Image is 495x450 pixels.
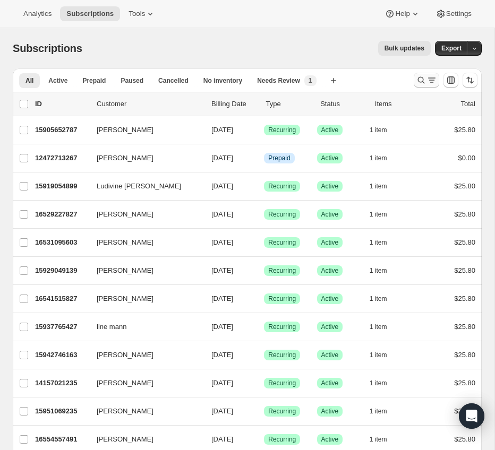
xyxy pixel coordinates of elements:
[370,238,387,247] span: 1 item
[211,99,258,109] p: Billing Date
[378,41,431,56] button: Bulk updates
[90,150,197,167] button: [PERSON_NAME]
[97,322,126,332] span: line mann
[370,323,387,331] span: 1 item
[97,237,153,248] span: [PERSON_NAME]
[385,44,424,53] span: Bulk updates
[35,207,475,222] div: 16529227827[PERSON_NAME][DATE]SuccessRecurringSuccessActive1 item$25.80
[211,238,233,246] span: [DATE]
[443,73,458,88] button: Customize table column order and visibility
[370,295,387,303] span: 1 item
[268,182,296,191] span: Recurring
[35,434,88,445] p: 16554557491
[35,151,475,166] div: 12472713267[PERSON_NAME][DATE]InfoPrepaidSuccessActive1 item$0.00
[321,435,339,444] span: Active
[90,375,197,392] button: [PERSON_NAME]
[370,126,387,134] span: 1 item
[97,181,181,192] span: Ludivine [PERSON_NAME]
[370,379,387,387] span: 1 item
[66,10,114,18] span: Subscriptions
[463,73,477,88] button: Sort the results
[35,265,88,276] p: 15929049139
[97,125,153,135] span: [PERSON_NAME]
[378,6,426,21] button: Help
[321,295,339,303] span: Active
[211,295,233,302] span: [DATE]
[211,182,233,190] span: [DATE]
[211,435,233,443] span: [DATE]
[35,99,88,109] p: ID
[211,407,233,415] span: [DATE]
[97,153,153,163] span: [PERSON_NAME]
[90,431,197,448] button: [PERSON_NAME]
[370,182,387,191] span: 1 item
[321,210,339,219] span: Active
[454,266,475,274] span: $25.80
[268,351,296,359] span: Recurring
[370,432,399,447] button: 1 item
[395,10,409,18] span: Help
[211,210,233,218] span: [DATE]
[458,154,475,162] span: $0.00
[97,293,153,304] span: [PERSON_NAME]
[370,291,399,306] button: 1 item
[35,376,475,391] div: 14157021235[PERSON_NAME][DATE]SuccessRecurringSuccessActive1 item$25.80
[90,290,197,307] button: [PERSON_NAME]
[321,154,339,162] span: Active
[35,179,475,194] div: 15919054899Ludivine [PERSON_NAME][DATE]SuccessRecurringSuccessActive1 item$25.80
[97,350,153,360] span: [PERSON_NAME]
[211,266,233,274] span: [DATE]
[48,76,67,85] span: Active
[90,318,197,335] button: line mann
[97,209,153,220] span: [PERSON_NAME]
[454,126,475,134] span: $25.80
[35,123,475,137] div: 15905652787[PERSON_NAME][DATE]SuccessRecurringSuccessActive1 item$25.80
[35,99,475,109] div: IDCustomerBilling DateTypeStatusItemsTotal
[321,323,339,331] span: Active
[90,262,197,279] button: [PERSON_NAME]
[266,99,312,109] div: Type
[370,235,399,250] button: 1 item
[454,435,475,443] span: $25.80
[35,263,475,278] div: 15929049139[PERSON_NAME][DATE]SuccessRecurringSuccessActive1 item$25.80
[82,76,106,85] span: Prepaid
[370,348,399,362] button: 1 item
[35,237,88,248] p: 16531095603
[97,265,153,276] span: [PERSON_NAME]
[35,404,475,419] div: 15951069235[PERSON_NAME][DATE]SuccessRecurringSuccessActive1 item$25.80
[23,10,52,18] span: Analytics
[454,182,475,190] span: $25.80
[97,434,153,445] span: [PERSON_NAME]
[429,6,478,21] button: Settings
[454,210,475,218] span: $25.80
[454,407,475,415] span: $25.80
[370,435,387,444] span: 1 item
[35,291,475,306] div: 16541515827[PERSON_NAME][DATE]SuccessRecurringSuccessActive1 item$25.80
[370,407,387,416] span: 1 item
[268,210,296,219] span: Recurring
[35,378,88,388] p: 14157021235
[370,319,399,334] button: 1 item
[461,99,475,109] p: Total
[203,76,242,85] span: No inventory
[35,319,475,334] div: 15937765427line mann[DATE]SuccessRecurringSuccessActive1 item$25.80
[454,351,475,359] span: $25.80
[454,323,475,331] span: $25.80
[370,266,387,275] span: 1 item
[121,76,143,85] span: Paused
[129,10,145,18] span: Tools
[35,432,475,447] div: 16554557491[PERSON_NAME][DATE]SuccessRecurringSuccessActive1 item$25.80
[321,379,339,387] span: Active
[97,99,203,109] p: Customer
[268,379,296,387] span: Recurring
[370,263,399,278] button: 1 item
[211,351,233,359] span: [DATE]
[321,182,339,191] span: Active
[370,154,387,162] span: 1 item
[375,99,421,109] div: Items
[370,376,399,391] button: 1 item
[268,323,296,331] span: Recurring
[370,179,399,194] button: 1 item
[211,323,233,331] span: [DATE]
[454,295,475,302] span: $25.80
